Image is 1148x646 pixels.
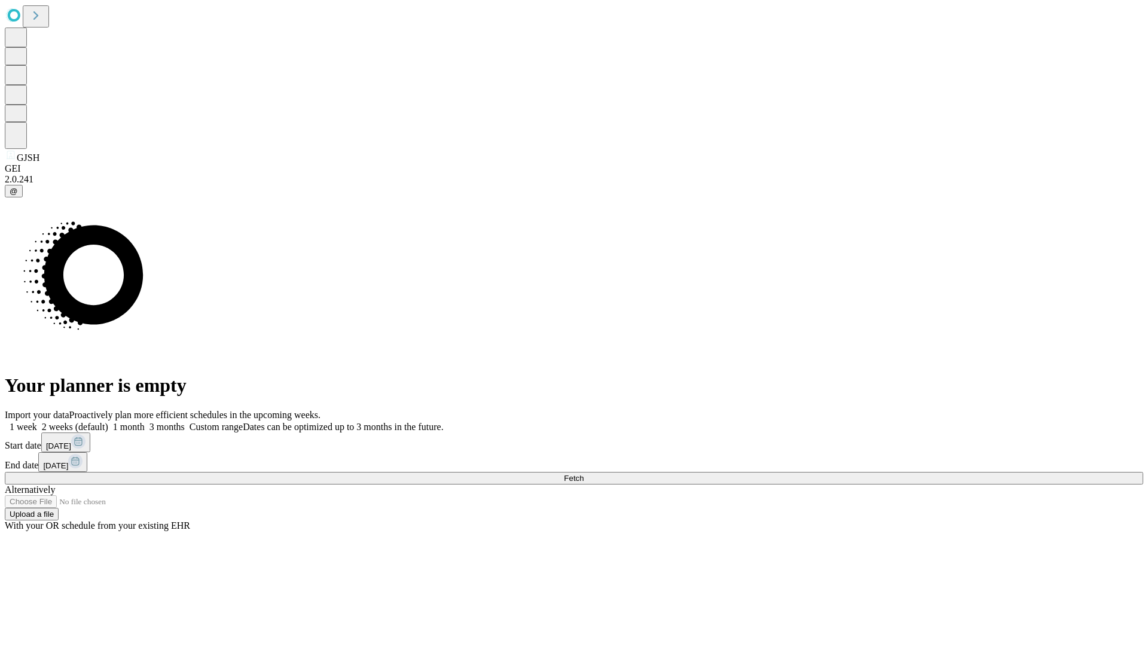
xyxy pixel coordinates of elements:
h1: Your planner is empty [5,374,1143,397]
div: GEI [5,163,1143,174]
span: [DATE] [43,461,68,470]
span: Fetch [564,474,584,483]
span: 2 weeks (default) [42,422,108,432]
button: [DATE] [38,452,87,472]
span: 1 week [10,422,37,432]
span: 3 months [149,422,185,432]
button: @ [5,185,23,197]
span: Dates can be optimized up to 3 months in the future. [243,422,443,432]
span: Import your data [5,410,69,420]
span: Alternatively [5,484,55,495]
span: With your OR schedule from your existing EHR [5,520,190,531]
span: @ [10,187,18,196]
button: [DATE] [41,432,90,452]
span: Custom range [190,422,243,432]
button: Upload a file [5,508,59,520]
span: 1 month [113,422,145,432]
span: [DATE] [46,441,71,450]
button: Fetch [5,472,1143,484]
span: Proactively plan more efficient schedules in the upcoming weeks. [69,410,320,420]
div: End date [5,452,1143,472]
span: GJSH [17,153,39,163]
div: 2.0.241 [5,174,1143,185]
div: Start date [5,432,1143,452]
